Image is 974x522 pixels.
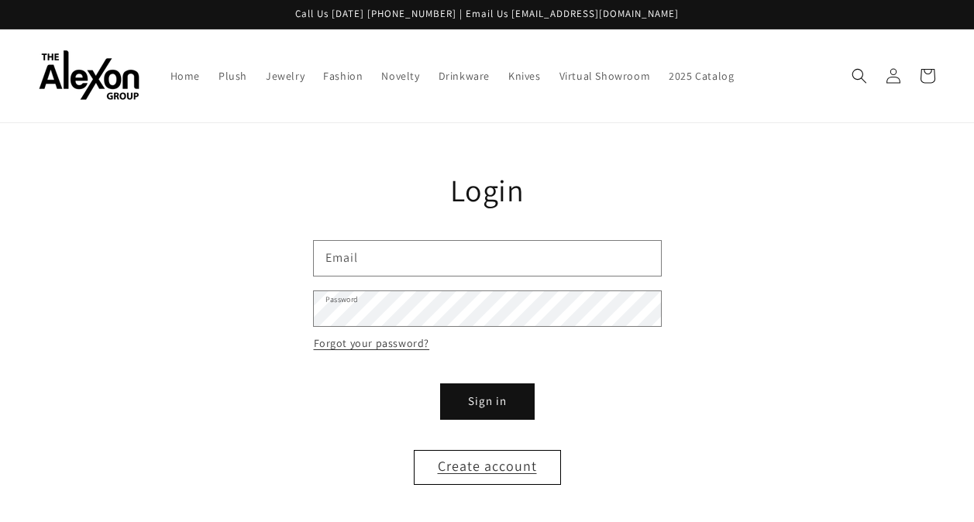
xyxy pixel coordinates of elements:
[39,50,139,101] img: The Alexon Group
[508,69,541,83] span: Knives
[209,60,256,92] a: Plush
[439,69,490,83] span: Drinkware
[441,384,534,419] button: Sign in
[266,69,305,83] span: Jewelry
[550,60,660,92] a: Virtual Showroom
[659,60,743,92] a: 2025 Catalog
[429,60,499,92] a: Drinkware
[219,69,247,83] span: Plush
[499,60,550,92] a: Knives
[559,69,651,83] span: Virtual Showroom
[170,69,200,83] span: Home
[161,60,209,92] a: Home
[372,60,428,92] a: Novelty
[669,69,734,83] span: 2025 Catalog
[323,69,363,83] span: Fashion
[314,334,430,353] a: Forgot your password?
[314,60,372,92] a: Fashion
[256,60,314,92] a: Jewelry
[314,170,661,210] h1: Login
[381,69,419,83] span: Novelty
[414,450,561,485] a: Create account
[842,59,876,93] summary: Search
